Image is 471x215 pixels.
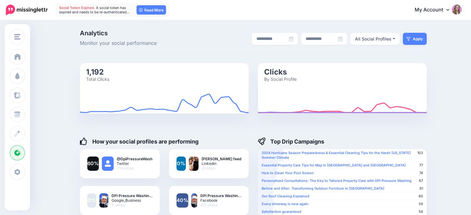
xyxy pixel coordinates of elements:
img: 1588790906265-52266.png [189,157,198,171]
span: 61 [420,186,423,191]
h4: Top Drip Campaigns [258,138,324,145]
span: 67 [419,178,423,183]
img: user_default_image.png [102,157,113,171]
b: DPI Pressure Washin… [200,193,241,198]
text: By Social Profile [264,76,297,81]
img: .png-52264 [191,193,198,208]
button: All Social Profiles [350,33,400,45]
b: Every driveway is new again [262,202,308,206]
text: Clicks [264,67,287,76]
b: How to Clean Your Pool Screen [262,171,314,175]
span: 77 [419,163,423,168]
h4: How your social profiles are performing [80,138,198,145]
span: 5 clicks [111,203,152,207]
b: Our Roof Cleaning Explained [262,194,309,198]
img: Missinglettr [6,5,48,15]
span: Monitor your social performance [80,39,189,47]
span: 74 [419,171,423,175]
img: ACg8ocJ5mHg6z7zOV6B9SoTJqs3DIWxcynlp4rDaDabS77az3LD4xZn53gs96-c-68584.png [99,193,108,208]
a: 60% [87,157,99,171]
span: Google_Business [111,198,152,203]
b: Personalized Consultations: The Key to Tailored Property Care with DPI Pressure Washing [262,178,412,183]
a: 40% [177,193,188,208]
b: 2024 Hurricane Season Preparedness & Essential Cleaning Tips for the Harsh [US_STATE] Summer Climate [262,151,411,160]
b: DPI Pressure Washin… [111,193,152,198]
span: 471 clicks [200,203,241,207]
b: Satisfaction guaranteed [262,209,301,214]
text: Total Clicks [86,76,109,81]
text: 1,192 [86,67,104,76]
b: Essential Property Care Tips for May in [GEOGRAPHIC_DATA] and [GEOGRAPHIC_DATA] [262,163,406,167]
img: menu.png [14,34,20,40]
a: 0% [87,193,96,208]
span: 58 [419,209,423,214]
span: 3 clicks [202,166,241,170]
span: 59 [419,202,423,206]
span: 713 clicks [117,166,152,170]
b: Before and After: Transforming Outdoor Furniture in [GEOGRAPHIC_DATA] [262,186,384,191]
span: A social token has expired and needs to be re-authenticated… [59,6,130,14]
span: 60 [419,194,423,199]
span: Analytics [80,30,189,36]
span: Facebook [200,198,241,203]
a: 0% [177,157,186,171]
span: Twitter [117,161,152,166]
div: All Social Profiles [355,35,391,43]
button: Apply [403,33,427,45]
b: @DpiPressureWash [117,157,152,161]
span: Social Token Expired. [59,6,95,10]
span: 103 [417,151,423,155]
span: Linkedin [202,161,241,166]
a: Read More [137,5,166,15]
a: My Account [408,2,462,18]
b: [PERSON_NAME] feed [202,157,241,161]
